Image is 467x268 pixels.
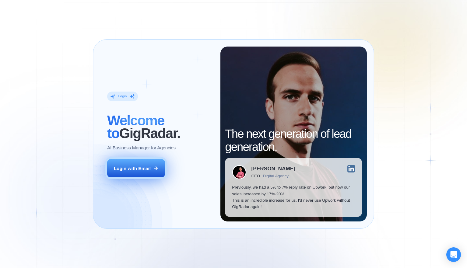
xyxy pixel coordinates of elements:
div: Login [118,94,127,99]
div: Login with Email [114,165,151,172]
div: CEO [251,174,260,178]
h2: The next generation of lead generation. [225,127,362,153]
span: Welcome to [107,113,164,141]
p: Previously, we had a 5% to 7% reply rate on Upwork, but now our sales increased by 17%-20%. This ... [232,184,355,210]
p: AI Business Manager for Agencies [107,144,176,151]
div: [PERSON_NAME] [251,166,295,171]
div: Digital Agency [263,174,289,178]
button: Login with Email [107,159,165,177]
div: Open Intercom Messenger [446,247,461,262]
h2: ‍ GigRadar. [107,114,213,140]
